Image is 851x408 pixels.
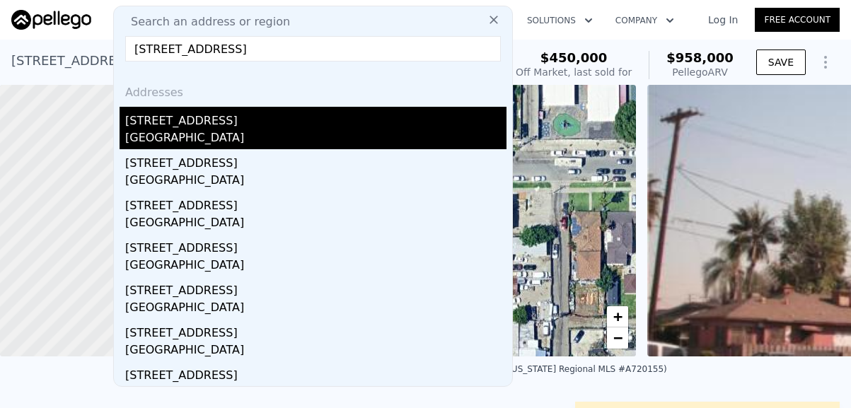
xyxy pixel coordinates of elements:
[811,48,840,76] button: Show Options
[125,36,501,62] input: Enter an address, city, region, neighborhood or zip code
[516,8,604,33] button: Solutions
[125,257,506,276] div: [GEOGRAPHIC_DATA]
[120,13,290,30] span: Search an address or region
[125,192,506,214] div: [STREET_ADDRESS]
[125,299,506,319] div: [GEOGRAPHIC_DATA]
[125,214,506,234] div: [GEOGRAPHIC_DATA]
[607,327,628,349] a: Zoom out
[125,384,506,404] div: [GEOGRAPHIC_DATA]
[666,50,734,65] span: $958,000
[125,107,506,129] div: [STREET_ADDRESS]
[755,8,840,32] a: Free Account
[613,329,623,346] span: −
[516,65,632,79] div: Off Market, last sold for
[125,149,506,172] div: [STREET_ADDRESS]
[613,308,623,325] span: +
[125,276,506,299] div: [STREET_ADDRESS]
[125,342,506,361] div: [GEOGRAPHIC_DATA]
[125,361,506,384] div: [STREET_ADDRESS]
[691,13,755,27] a: Log In
[666,65,734,79] div: Pellego ARV
[120,73,506,107] div: Addresses
[11,51,350,71] div: [STREET_ADDRESS] , [GEOGRAPHIC_DATA] , CA 90003
[540,50,608,65] span: $450,000
[604,8,685,33] button: Company
[125,129,506,149] div: [GEOGRAPHIC_DATA]
[607,306,628,327] a: Zoom in
[756,49,806,75] button: SAVE
[11,10,91,30] img: Pellego
[125,172,506,192] div: [GEOGRAPHIC_DATA]
[125,234,506,257] div: [STREET_ADDRESS]
[125,319,506,342] div: [STREET_ADDRESS]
